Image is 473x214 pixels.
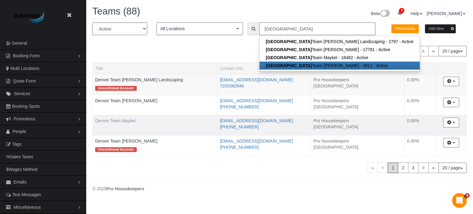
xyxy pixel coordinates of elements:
[313,98,402,104] li: Pro Housekeepers
[266,55,312,60] strong: [GEOGRAPHIC_DATA]
[313,138,402,144] li: Pro Housekeepers
[13,129,26,134] span: People
[418,163,429,173] a: >
[12,41,27,46] span: General
[95,86,137,91] span: Unconfirmed Account
[10,154,33,159] span: Sales Taxes
[95,144,215,154] div: Tags
[439,46,467,56] button: 20 / page
[428,46,439,56] a: »
[220,77,293,82] a: [EMAIL_ADDRESS][DOMAIN_NAME]
[398,163,408,173] a: 2
[95,118,135,123] a: Denver Team Maykel
[106,186,144,191] strong: Pro Housekeepers
[410,11,422,16] a: Help
[220,118,293,123] a: [EMAIL_ADDRESS][DOMAIN_NAME]
[260,62,420,70] a: [GEOGRAPHIC_DATA]Team [PERSON_NAME] - 3611 - Active
[95,124,215,125] div: Tags
[220,104,259,109] a: [PHONE_NUMBER]
[452,193,467,208] iframe: Intercom live chat
[428,163,439,173] a: »
[391,24,419,33] button: Permissions
[14,180,26,184] span: Emails
[93,74,217,95] td: Title
[13,53,40,58] span: Booking Form
[313,83,402,89] li: [GEOGRAPHIC_DATA]
[14,91,30,96] span: Services
[12,142,22,147] span: Tags
[10,66,39,71] span: Multi Locations
[12,192,41,197] span: Text Messages
[404,135,435,156] td: Wages
[388,163,398,173] span: 1
[220,124,259,129] a: [PHONE_NUMBER]
[95,83,215,92] div: Tags
[313,124,402,130] li: [GEOGRAPHIC_DATA]
[425,24,456,33] button: Add New
[160,26,235,32] span: All Locations
[313,118,402,124] li: Pro Housekeepers
[260,54,420,62] a: [GEOGRAPHIC_DATA]Team Maykel - 18482 - Active
[266,47,312,52] strong: [GEOGRAPHIC_DATA]
[156,22,243,35] button: All Locations
[95,147,137,152] span: Unconfirmed Account
[439,163,467,173] button: 20 / page
[367,163,378,173] span: «
[394,6,406,20] a: 8
[311,74,404,95] td: Location
[14,116,35,121] span: Promotions
[408,163,418,173] a: 3
[217,95,311,115] td: Contact Info
[9,167,38,172] span: Wages Method
[95,77,183,82] a: Denver Team [PERSON_NAME] Landscaping
[311,95,404,115] td: Location
[259,22,375,35] input: Enter the first 3 letters of the name to search
[404,115,435,135] td: Wages
[95,104,215,105] div: Tags
[95,98,157,103] a: Denver Team [PERSON_NAME]
[427,11,465,16] a: [PERSON_NAME]
[380,10,390,18] img: New interface
[95,139,157,143] a: Denver Team [PERSON_NAME]
[260,38,420,46] a: [GEOGRAPHIC_DATA]Team [PERSON_NAME] Landscaping - 2797 - Active
[313,144,402,150] li: [GEOGRAPHIC_DATA]
[217,63,311,74] th: Contact Info
[404,74,435,95] td: Wages
[12,104,40,109] span: Booking Spots
[217,74,311,95] td: Contact Info
[399,8,404,13] span: 8
[93,95,217,115] td: Title
[92,6,140,17] span: Teams (88)
[93,63,217,74] th: Title
[220,139,293,143] a: [EMAIL_ADDRESS][DOMAIN_NAME]
[217,115,311,135] td: Contact Info
[378,163,388,173] span: <
[11,11,49,25] img: Automaid Logo
[465,193,470,198] span: 3
[260,46,420,54] a: [GEOGRAPHIC_DATA]Team [PERSON_NAME] - 17781 - Active
[371,11,390,16] a: Beta
[13,79,36,83] span: Quote Form
[418,46,429,56] a: >
[220,145,259,150] a: [PHONE_NUMBER]
[404,95,435,115] td: Wages
[266,39,312,44] strong: [GEOGRAPHIC_DATA]
[93,115,217,135] td: Title
[311,135,404,156] td: Location
[14,205,41,210] span: Miscellaneous
[313,104,402,110] li: [GEOGRAPHIC_DATA]
[220,98,293,103] a: [EMAIL_ADDRESS][DOMAIN_NAME]
[92,186,467,192] div: © 2025
[266,63,312,68] strong: [GEOGRAPHIC_DATA]
[311,115,404,135] td: Location
[220,83,244,88] a: 7203382846
[93,135,217,156] td: Title
[313,77,402,83] li: Pro Housekeepers
[217,135,311,156] td: Contact Info
[367,163,467,173] nav: Pagination navigation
